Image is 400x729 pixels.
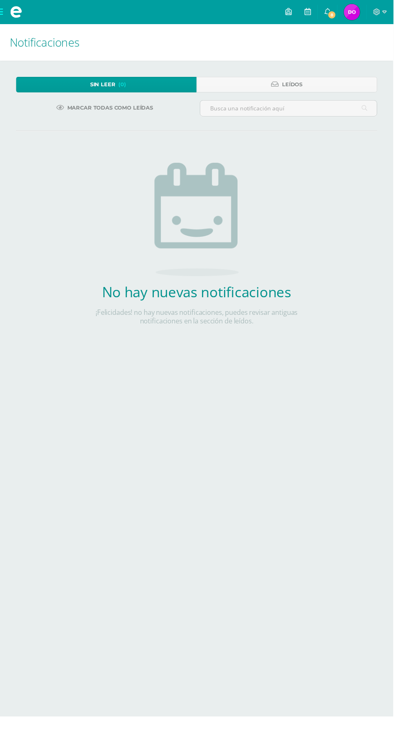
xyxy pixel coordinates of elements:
[69,102,156,117] span: Marcar todas como leídas
[80,313,320,331] p: ¡Felicidades! no hay nuevas notificaciones, puedes revisar antiguas notificaciones en la sección ...
[350,4,366,20] img: 46ad714cfab861a726726716359132be.png
[10,35,81,51] span: Notificaciones
[333,11,342,20] span: 8
[47,102,166,118] a: Marcar todas como leídas
[16,78,200,94] a: Sin leer(0)
[287,79,308,94] span: Leídos
[121,79,129,94] span: (0)
[200,78,384,94] a: Leídos
[80,287,320,307] h2: No hay nuevas notificaciones
[204,102,383,118] input: Busca una notificación aquí
[92,79,118,94] span: Sin leer
[157,166,243,281] img: no_activities.png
